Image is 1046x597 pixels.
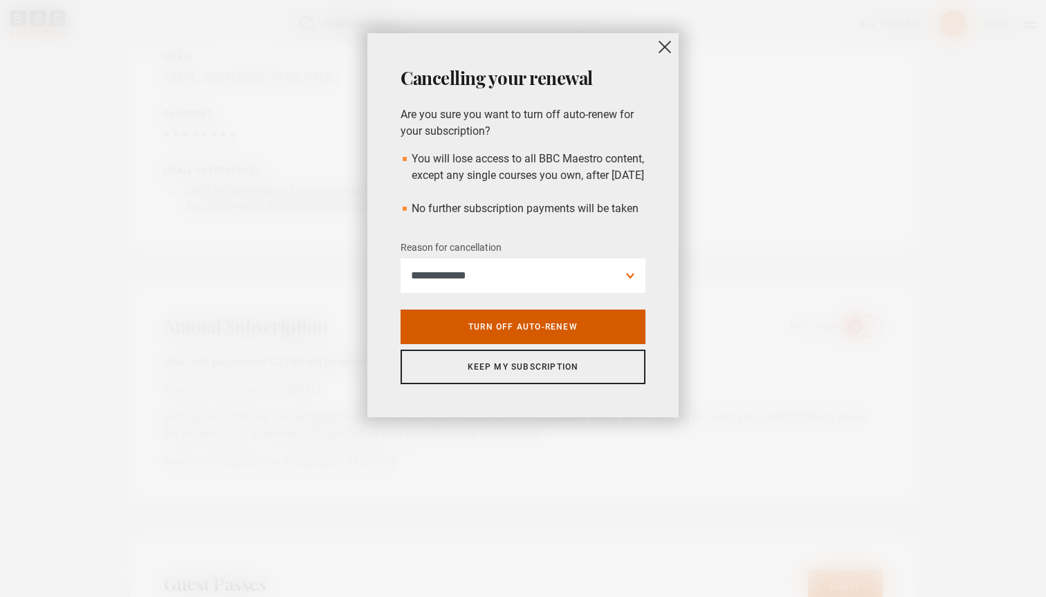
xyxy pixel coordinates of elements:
p: Are you sure you want to turn off auto-renew for your subscription? [401,106,645,140]
li: No further subscription payments will be taken [401,200,645,217]
button: close [651,33,679,61]
h2: Cancelling your renewal [401,66,645,90]
a: Keep my subscription [401,350,645,384]
li: You will lose access to all BBC Maestro content, except any single courses you own, after [DATE] [401,151,645,184]
label: Reason for cancellation [401,240,502,256]
a: Turn off auto-renew [401,310,645,344]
